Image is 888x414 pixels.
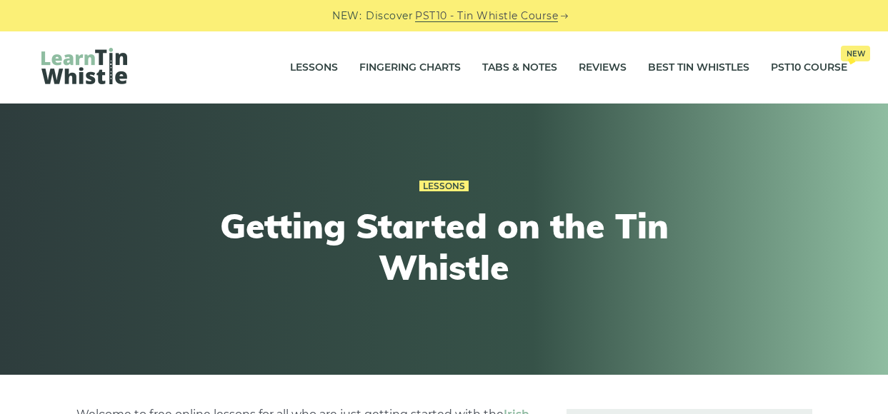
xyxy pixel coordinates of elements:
[482,50,557,86] a: Tabs & Notes
[359,50,461,86] a: Fingering Charts
[771,50,847,86] a: PST10 CourseNew
[290,50,338,86] a: Lessons
[841,46,870,61] span: New
[181,206,707,288] h1: Getting Started on the Tin Whistle
[41,48,127,84] img: LearnTinWhistle.com
[648,50,749,86] a: Best Tin Whistles
[579,50,627,86] a: Reviews
[419,181,469,192] a: Lessons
